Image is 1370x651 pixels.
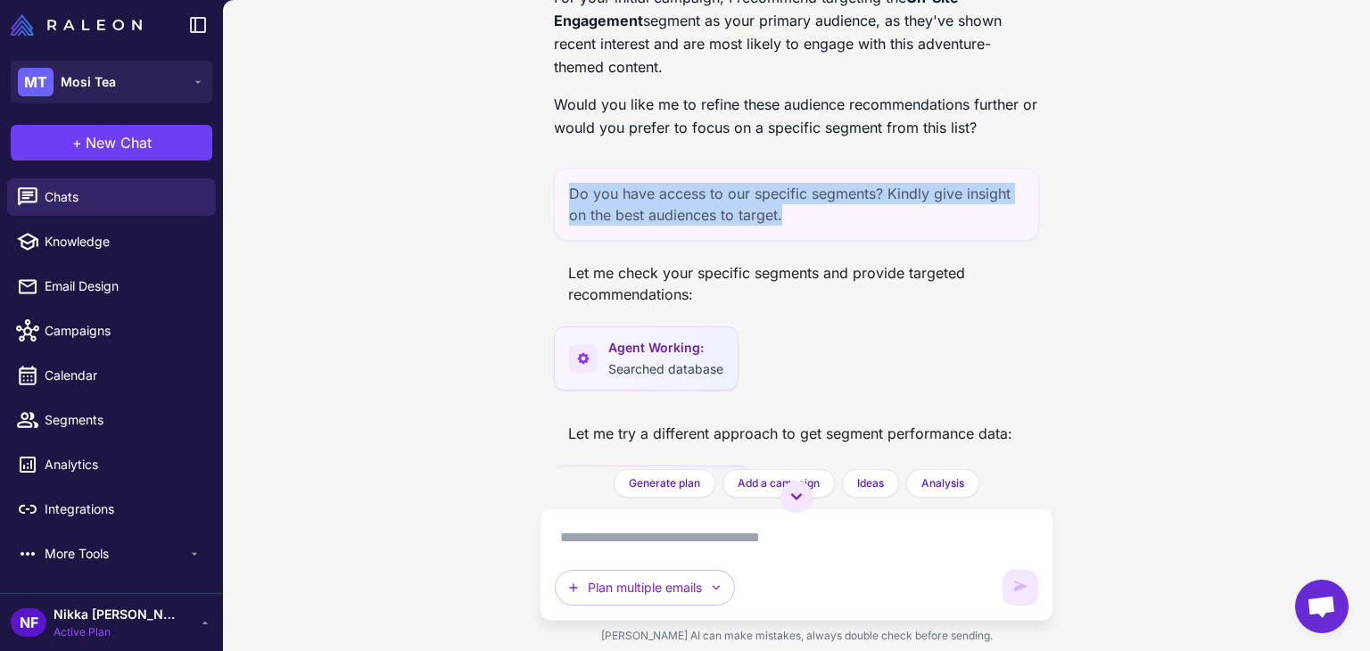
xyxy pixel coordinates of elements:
[45,321,202,341] span: Campaigns
[7,312,216,350] a: Campaigns
[554,255,1039,312] div: Let me check your specific segments and provide targeted recommendations:
[86,132,152,153] span: New Chat
[11,608,46,637] div: NF
[45,544,187,564] span: More Tools
[842,469,899,498] button: Ideas
[7,178,216,216] a: Chats
[540,621,1053,651] div: [PERSON_NAME] AI can make mistakes, always double check before sending.
[554,168,1039,241] div: Do you have access to our specific segments? Kindly give insight on the best audiences to target.
[554,416,1027,451] div: Let me try a different approach to get segment performance data:
[608,338,723,358] span: Agent Working:
[7,490,216,528] a: Integrations
[11,61,212,103] button: MTMosi Tea
[61,72,116,92] span: Mosi Tea
[45,455,202,474] span: Analytics
[857,475,884,491] span: Ideas
[738,475,820,491] span: Add a campaign
[7,446,216,483] a: Analytics
[722,469,835,498] button: Add a campaign
[906,469,979,498] button: Analysis
[72,132,82,153] span: +
[11,125,212,161] button: +New Chat
[45,187,202,207] span: Chats
[18,68,54,96] div: MT
[554,93,1039,139] p: Would you like me to refine these audience recommendations further or would you prefer to focus o...
[45,366,202,385] span: Calendar
[555,570,735,606] button: Plan multiple emails
[54,624,178,640] span: Active Plan
[7,401,216,439] a: Segments
[7,268,216,305] a: Email Design
[629,475,700,491] span: Generate plan
[11,14,142,36] img: Raleon Logo
[7,223,216,260] a: Knowledge
[45,276,202,296] span: Email Design
[45,499,202,519] span: Integrations
[54,605,178,624] span: Nikka [PERSON_NAME]
[1295,580,1349,633] div: Open chat
[608,361,723,376] span: Searched database
[45,410,202,430] span: Segments
[921,475,964,491] span: Analysis
[614,469,715,498] button: Generate plan
[45,232,202,251] span: Knowledge
[11,14,149,36] a: Raleon Logo
[7,357,216,394] a: Calendar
